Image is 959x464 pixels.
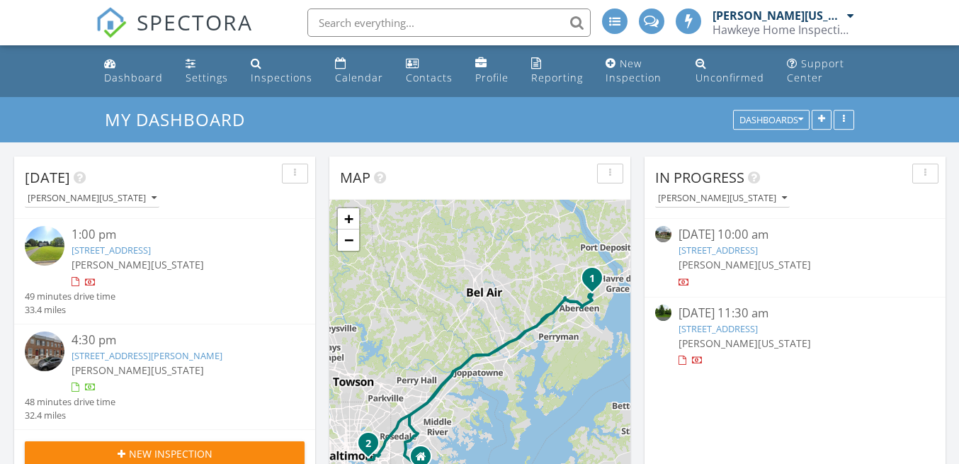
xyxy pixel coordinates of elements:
div: Dashboard [104,71,163,84]
span: Map [340,168,370,187]
a: Inspections [245,51,318,91]
span: [DATE] [25,168,70,187]
img: The Best Home Inspection Software - Spectora [96,7,127,38]
div: Profile [475,71,509,84]
i: 1 [589,274,595,284]
span: [PERSON_NAME][US_STATE] [679,258,811,271]
a: [DATE] 11:30 am [STREET_ADDRESS] [PERSON_NAME][US_STATE] [655,305,935,368]
div: Support Center [787,57,844,84]
img: streetview [655,226,671,242]
div: [PERSON_NAME][US_STATE] [28,193,157,203]
a: SPECTORA [96,19,253,49]
a: [STREET_ADDRESS] [72,244,151,256]
div: [DATE] 10:00 am [679,226,912,244]
a: New Inspection [600,51,678,91]
span: [PERSON_NAME][US_STATE] [72,363,204,377]
button: [PERSON_NAME][US_STATE] [655,189,790,208]
a: Settings [180,51,234,91]
div: 40 Telestar Way, Havre de Grace, MD 21078 [592,278,601,286]
input: Search everything... [307,9,591,37]
a: My Dashboard [105,108,257,131]
div: Reporting [531,71,583,84]
a: [DATE] 10:00 am [STREET_ADDRESS] [PERSON_NAME][US_STATE] [655,226,935,289]
div: Calendar [335,71,383,84]
a: [STREET_ADDRESS][PERSON_NAME] [72,349,222,362]
div: 1:00 pm [72,226,281,244]
span: In Progress [655,168,744,187]
a: Zoom in [338,208,359,230]
button: Dashboards [733,111,810,130]
div: [DATE] 11:30 am [679,305,912,322]
div: [PERSON_NAME][US_STATE] [658,193,787,203]
i: 2 [365,439,371,449]
div: 520 S Decker Ave, Baltimore, MD 21224 [368,443,377,451]
a: Profile [470,51,514,91]
a: [STREET_ADDRESS] [679,322,758,335]
div: 49 minutes drive time [25,290,115,303]
a: Zoom out [338,230,359,251]
div: Inspections [251,71,312,84]
img: streetview [25,332,64,371]
div: 4:30 pm [72,332,281,349]
div: Unconfirmed [696,71,764,84]
button: [PERSON_NAME][US_STATE] [25,189,159,208]
div: New Inspection [606,57,662,84]
div: Settings [186,71,228,84]
a: Support Center [781,51,861,91]
a: Reporting [526,51,589,91]
span: New Inspection [129,446,212,461]
a: 1:00 pm [STREET_ADDRESS] [PERSON_NAME][US_STATE] 49 minutes drive time 33.4 miles [25,226,305,317]
div: 32.4 miles [25,409,115,422]
span: [PERSON_NAME][US_STATE] [679,336,811,350]
a: Contacts [400,51,458,91]
div: Hawkeye Home Inspections [713,23,854,37]
img: streetview [655,305,671,321]
span: SPECTORA [137,7,253,37]
div: 48 minutes drive time [25,395,115,409]
div: Contacts [406,71,453,84]
div: Dashboards [739,115,803,125]
div: [PERSON_NAME][US_STATE] [713,9,844,23]
a: [STREET_ADDRESS] [679,244,758,256]
span: [PERSON_NAME][US_STATE] [72,258,204,271]
a: 4:30 pm [STREET_ADDRESS][PERSON_NAME] [PERSON_NAME][US_STATE] 48 minutes drive time 32.4 miles [25,332,305,422]
a: Calendar [329,51,389,91]
a: Dashboard [98,51,169,91]
div: 33.4 miles [25,303,115,317]
img: streetview [25,226,64,266]
a: Unconfirmed [690,51,770,91]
